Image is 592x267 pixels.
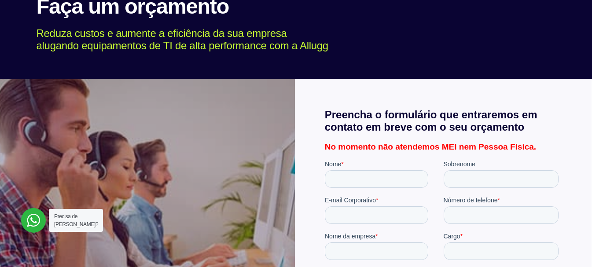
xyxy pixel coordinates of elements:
span: Sobrenome [119,1,151,8]
p: No momento não atendemos MEI nem Pessoa Física. [325,143,562,151]
span: Tempo de Locação [119,145,171,152]
span: Número de telefone [119,37,173,44]
span: Precisa de [PERSON_NAME]? [54,213,98,227]
span: Cargo [119,73,136,80]
span: Tipo de Empresa [119,109,165,116]
p: Reduza custos e aumente a eficiência da sua empresa alugando equipamentos de TI de alta performan... [37,27,543,53]
h2: Preencha o formulário que entraremos em contato em breve com o seu orçamento [325,109,562,134]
